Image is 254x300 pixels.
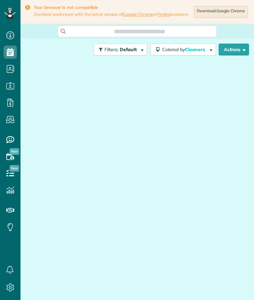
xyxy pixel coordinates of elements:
[219,44,249,55] button: Actions
[121,28,158,35] span: Search ZenMaid…
[94,44,147,55] button: Filters: Default
[34,5,188,10] strong: Your browser is not compatible
[90,44,147,55] a: Filters: Default
[105,47,118,52] span: Filters:
[34,12,188,17] span: ZenMaid works best with the latest version of or browsers
[10,148,19,155] span: New
[194,6,248,18] a: Download Google Chrome
[120,47,137,52] span: Default
[157,12,170,17] a: Firefox
[185,47,206,52] span: Cleaners
[123,12,153,17] a: Google Chrome
[150,44,216,55] button: Colored byCleaners
[10,165,19,172] span: New
[162,47,207,52] span: Colored by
